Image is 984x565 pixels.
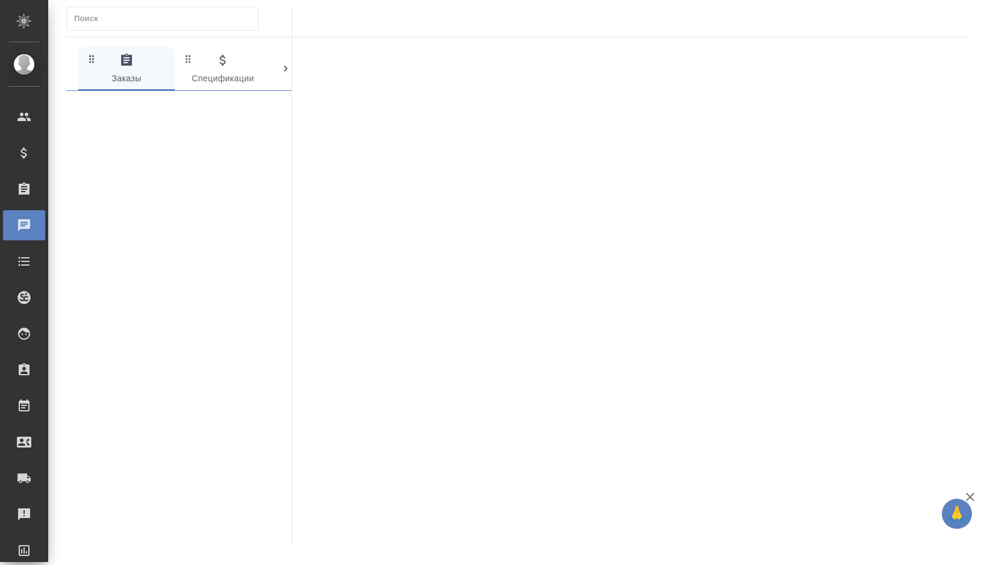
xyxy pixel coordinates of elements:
[942,499,972,529] button: 🙏
[86,53,98,64] svg: Зажми и перетащи, чтобы поменять порядок вкладок
[279,53,290,64] svg: Зажми и перетащи, чтобы поменять порядок вкладок
[182,53,264,86] span: Спецификации
[183,53,194,64] svg: Зажми и перетащи, чтобы поменять порядок вкладок
[74,10,258,27] input: Поиск
[947,501,967,526] span: 🙏
[86,53,168,86] span: Заказы
[278,53,360,86] span: Клиенты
